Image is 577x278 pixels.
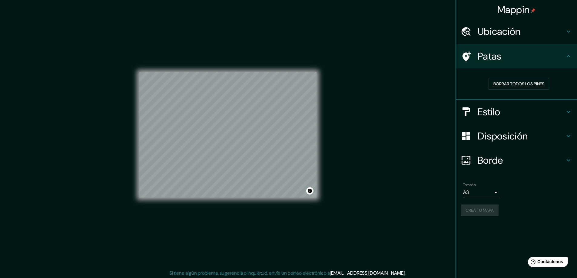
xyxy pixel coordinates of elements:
[493,81,544,87] font: Borrar todos los pines
[456,44,577,68] div: Patas
[405,270,406,276] font: .
[406,270,406,276] font: .
[478,154,503,167] font: Borde
[139,72,317,198] canvas: Mapa
[478,25,521,38] font: Ubicación
[456,19,577,44] div: Ubicación
[523,254,570,271] iframe: Lanzador de widgets de ayuda
[330,270,405,276] a: [EMAIL_ADDRESS][DOMAIN_NAME]
[306,187,313,195] button: Activar o desactivar atribución
[497,3,530,16] font: Mappin
[463,182,476,187] font: Tamaño
[463,188,499,197] div: A3
[456,124,577,148] div: Disposición
[478,130,528,142] font: Disposición
[478,106,500,118] font: Estilo
[169,270,330,276] font: Si tiene algún problema, sugerencia o inquietud, envíe un correo electrónico a
[406,270,408,276] font: .
[463,189,469,195] font: A3
[478,50,502,63] font: Patas
[456,100,577,124] div: Estilo
[456,148,577,172] div: Borde
[489,78,549,90] button: Borrar todos los pines
[531,8,536,13] img: pin-icon.png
